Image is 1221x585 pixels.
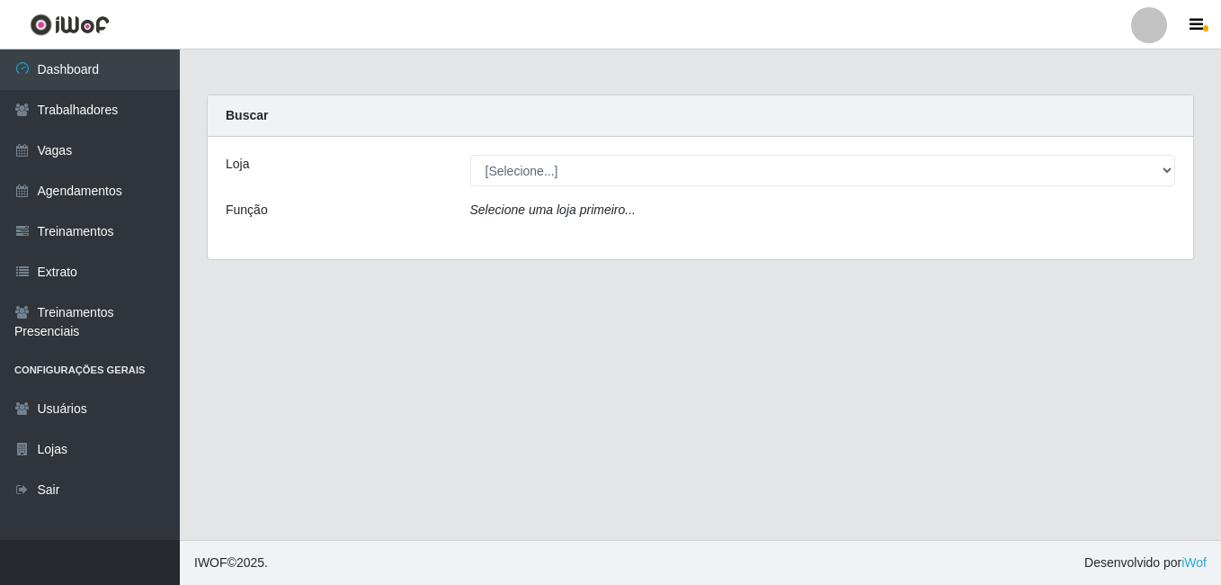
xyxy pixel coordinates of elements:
[194,553,268,572] span: © 2025 .
[226,201,268,220] label: Função
[226,155,249,174] label: Loja
[1084,553,1207,572] span: Desenvolvido por
[1181,555,1207,570] a: iWof
[194,555,227,570] span: IWOF
[470,202,636,217] i: Selecione uma loja primeiro...
[226,108,268,122] strong: Buscar
[30,13,110,36] img: CoreUI Logo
